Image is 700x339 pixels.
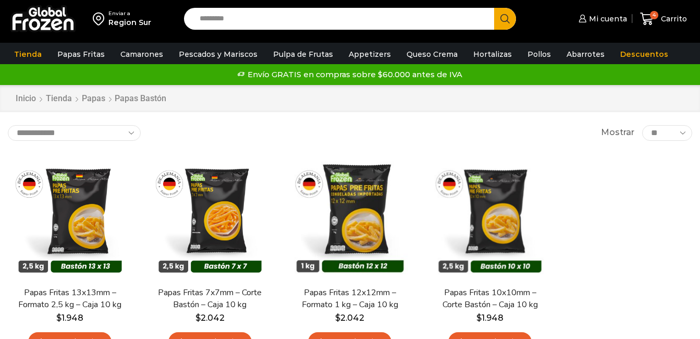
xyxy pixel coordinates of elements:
bdi: 1.948 [56,313,83,323]
span: Carrito [658,14,687,24]
a: Pollos [522,44,556,64]
a: Tienda [45,93,72,105]
span: Mi cuenta [586,14,627,24]
a: Camarones [115,44,168,64]
a: Abarrotes [561,44,610,64]
a: Tienda [9,44,47,64]
a: Papas Fritas 7x7mm – Corte Bastón – Caja 10 kg [154,287,266,311]
span: $ [195,313,201,323]
a: Descuentos [615,44,673,64]
a: Pulpa de Frutas [268,44,338,64]
a: Papas Fritas 12x12mm – Formato 1 kg – Caja 10 kg [294,287,406,311]
a: Papas [81,93,106,105]
a: Queso Crema [401,44,463,64]
a: 4 Carrito [637,7,690,31]
a: Appetizers [343,44,396,64]
a: Hortalizas [468,44,517,64]
bdi: 2.042 [195,313,225,323]
span: Mostrar [601,127,634,139]
bdi: 1.948 [476,313,503,323]
div: Enviar a [108,10,151,17]
a: Inicio [15,93,36,105]
select: Pedido de la tienda [8,125,141,141]
span: 4 [650,11,658,19]
span: $ [335,313,340,323]
div: Region Sur [108,17,151,28]
button: Search button [494,8,516,30]
span: $ [56,313,62,323]
a: Pescados y Mariscos [174,44,263,64]
span: $ [476,313,482,323]
a: Papas Fritas 13x13mm – Formato 2,5 kg – Caja 10 kg [14,287,126,311]
a: Mi cuenta [576,8,627,29]
nav: Breadcrumb [15,93,166,105]
bdi: 2.042 [335,313,364,323]
img: address-field-icon.svg [93,10,108,28]
a: Papas Fritas 10x10mm – Corte Bastón – Caja 10 kg [434,287,546,311]
h1: Papas Bastón [115,93,166,103]
a: Papas Fritas [52,44,110,64]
